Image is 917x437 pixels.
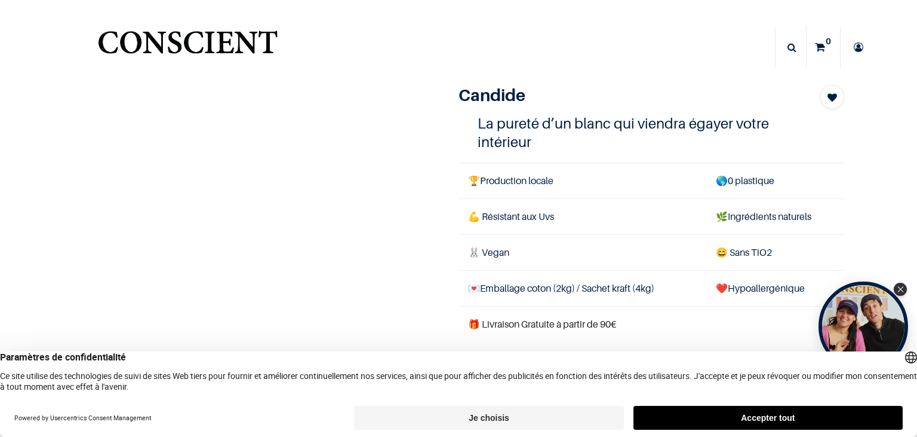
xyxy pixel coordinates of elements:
td: Production locale [458,163,706,198]
img: Conscient [96,24,280,71]
font: 🎁 Livraison Gratuite à partir de 90€ [468,318,616,330]
a: 0 [807,26,840,68]
div: Tolstoy bubble widget [818,282,908,371]
span: Add to wishlist [827,90,837,105]
div: Open Tolstoy widget [818,282,908,371]
span: 🌿 [716,210,728,222]
span: 😄 S [716,246,735,258]
span: 🏆 [468,175,480,187]
button: Add to wishlist [820,85,844,109]
td: Ingrédients naturels [706,198,844,234]
a: Logo of Conscient [96,24,280,71]
span: 🌎 [716,175,728,187]
td: Emballage coton (2kg) / Sachet kraft (4kg) [458,271,706,307]
sup: 0 [823,35,834,47]
td: ans TiO2 [706,234,844,270]
h4: La pureté d’un blanc qui viendra égayer votre intérieur [478,114,825,151]
td: ❤️Hypoallergénique [706,271,844,307]
div: Open Tolstoy [818,282,908,371]
h1: Candide [458,85,786,105]
td: 0 plastique [706,163,844,198]
span: 💌 [468,282,480,294]
div: Close Tolstoy widget [894,283,907,296]
span: 🐰 Vegan [468,246,509,258]
span: 💪 Résistant aux Uvs [468,210,554,222]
